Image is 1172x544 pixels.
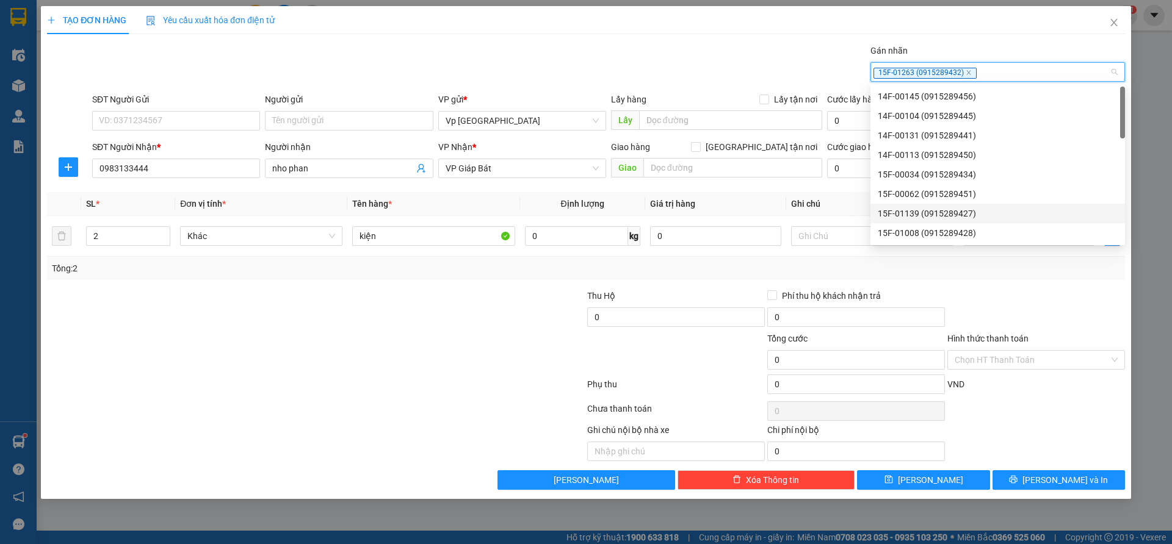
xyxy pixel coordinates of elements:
[870,87,1125,106] div: 14F-00145 (0915289456)
[870,165,1125,184] div: 15F-00034 (0915289434)
[446,159,599,177] span: VP Giáp Bát
[678,470,855,490] button: deleteXóa Thông tin
[870,145,1125,165] div: 14F-00113 (0915289450)
[47,15,126,25] span: TẠO ĐƠN HÀNG
[611,142,650,152] span: Giao hàng
[35,7,98,23] span: Kết Đoàn
[59,157,78,177] button: plus
[92,93,260,106] div: SĐT Người Gửi
[639,110,822,130] input: Dọc đường
[52,262,452,275] div: Tổng: 2
[352,226,515,246] input: VD: Bàn, Ghế
[898,473,963,487] span: [PERSON_NAME]
[146,16,156,26] img: icon
[769,93,822,106] span: Lấy tận nơi
[870,46,908,55] label: Gán nhãn
[878,148,1118,162] div: 14F-00113 (0915289450)
[587,291,615,301] span: Thu Hộ
[92,140,260,154] div: SĐT Người Nhận
[1109,18,1119,27] span: close
[777,289,886,302] span: Phí thu hộ khách nhận trả
[857,470,989,490] button: save[PERSON_NAME]
[21,25,112,54] span: Số 61 [PERSON_NAME] (Đối diện bến xe [GEOGRAPHIC_DATA])
[870,106,1125,126] div: 14F-00104 (0915289445)
[52,226,71,246] button: delete
[180,199,226,209] span: Đơn vị tính
[827,95,882,104] label: Cước lấy hàng
[878,109,1118,123] div: 14F-00104 (0915289445)
[746,473,799,487] span: Xóa Thông tin
[786,192,958,216] th: Ghi chú
[587,423,765,442] div: Ghi chú nội bộ nhà xe
[878,129,1118,142] div: 14F-00131 (0915289441)
[878,226,1118,240] div: 15F-01008 (0915289428)
[146,15,275,25] span: Yêu cầu xuất hóa đơn điện tử
[352,199,392,209] span: Tên hàng
[36,68,98,94] strong: PHIẾU GỬI HÀNG
[884,475,893,485] span: save
[947,379,964,389] span: VND
[650,226,781,246] input: 0
[650,199,695,209] span: Giá trị hàng
[497,470,675,490] button: [PERSON_NAME]
[827,111,952,131] input: Cước lấy hàng
[7,34,18,78] img: logo
[265,93,433,106] div: Người gửi
[870,223,1125,243] div: 15F-01008 (0915289428)
[947,334,1029,343] label: Hình thức thanh toán
[874,68,977,79] span: 15F-01263 (0915289432)
[586,402,766,423] div: Chưa thanh toán
[870,204,1125,223] div: 15F-01139 (0915289427)
[878,187,1118,201] div: 15F-00062 (0915289451)
[628,226,640,246] span: kg
[1022,473,1108,487] span: [PERSON_NAME] và In
[416,163,426,173] span: user-add
[733,475,741,485] span: delete
[701,140,822,154] span: [GEOGRAPHIC_DATA] tận nơi
[611,95,646,104] span: Lấy hàng
[870,184,1125,204] div: 15F-00062 (0915289451)
[611,158,643,177] span: Giao
[966,70,972,76] span: close
[878,90,1118,103] div: 14F-00145 (0915289456)
[586,378,766,399] div: Phụ thu
[446,112,599,130] span: Vp Thượng Lý
[1009,475,1018,485] span: printer
[870,126,1125,145] div: 14F-00131 (0915289441)
[587,442,765,461] input: Nhập ghi chú
[827,142,888,152] label: Cước giao hàng
[438,142,472,152] span: VP Nhận
[554,473,619,487] span: [PERSON_NAME]
[827,159,952,178] input: Cước giao hàng
[1097,6,1131,40] button: Close
[978,65,981,79] input: Gán nhãn
[878,207,1118,220] div: 15F-01139 (0915289427)
[187,227,335,245] span: Khác
[767,423,945,442] div: Chi phí nội bộ
[791,226,953,246] input: Ghi Chú
[116,40,227,52] span: THUONGLY08250035
[59,162,78,172] span: plus
[767,334,808,343] span: Tổng cước
[611,110,639,130] span: Lấy
[878,168,1118,181] div: 15F-00034 (0915289434)
[993,470,1125,490] button: printer[PERSON_NAME] và In
[47,16,56,24] span: plus
[438,93,606,106] div: VP gửi
[28,56,106,65] span: 19003239, 0928021970
[265,140,433,154] div: Người nhận
[86,199,96,209] span: SL
[561,199,604,209] span: Định lượng
[643,158,822,177] input: Dọc đường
